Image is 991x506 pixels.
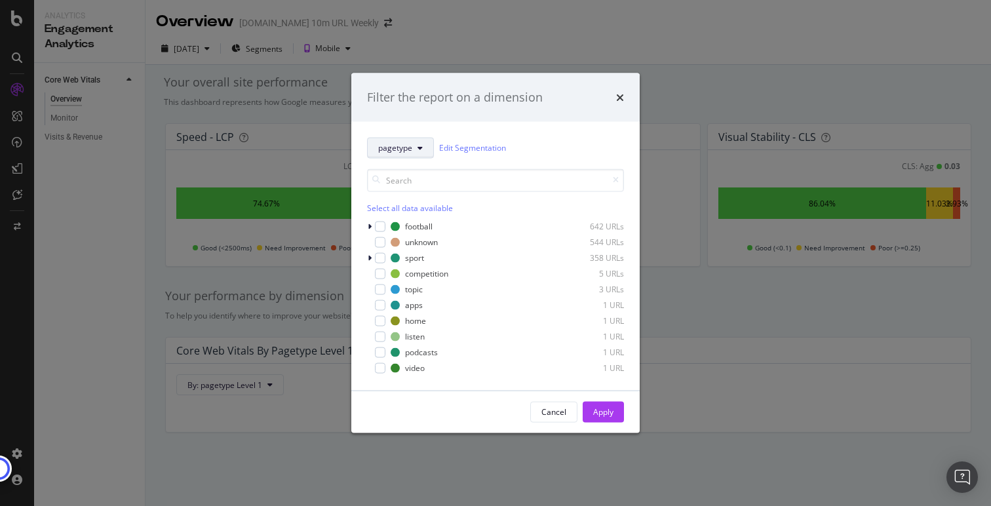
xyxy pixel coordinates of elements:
div: podcasts [405,347,438,358]
div: Cancel [541,406,566,418]
div: football [405,221,433,232]
div: 642 URLs [560,221,624,232]
div: 358 URLs [560,252,624,263]
div: 544 URLs [560,237,624,248]
button: Apply [583,401,624,422]
div: 3 URLs [560,284,624,295]
div: 1 URL [560,315,624,326]
div: competition [405,268,448,279]
div: apps [405,300,423,311]
button: Cancel [530,401,577,422]
div: video [405,362,425,374]
div: Open Intercom Messenger [946,461,978,493]
div: Filter the report on a dimension [367,89,543,106]
div: home [405,315,426,326]
input: Search [367,168,624,191]
div: Select all data available [367,202,624,213]
div: 1 URL [560,300,624,311]
div: unknown [405,237,438,248]
div: modal [351,73,640,433]
div: Apply [593,406,613,418]
div: topic [405,284,423,295]
span: pagetype [378,142,412,153]
a: Edit Segmentation [439,141,506,155]
div: 1 URL [560,347,624,358]
div: listen [405,331,425,342]
div: sport [405,252,424,263]
button: pagetype [367,137,434,158]
div: 5 URLs [560,268,624,279]
div: 1 URL [560,331,624,342]
div: 1 URL [560,362,624,374]
div: times [616,89,624,106]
